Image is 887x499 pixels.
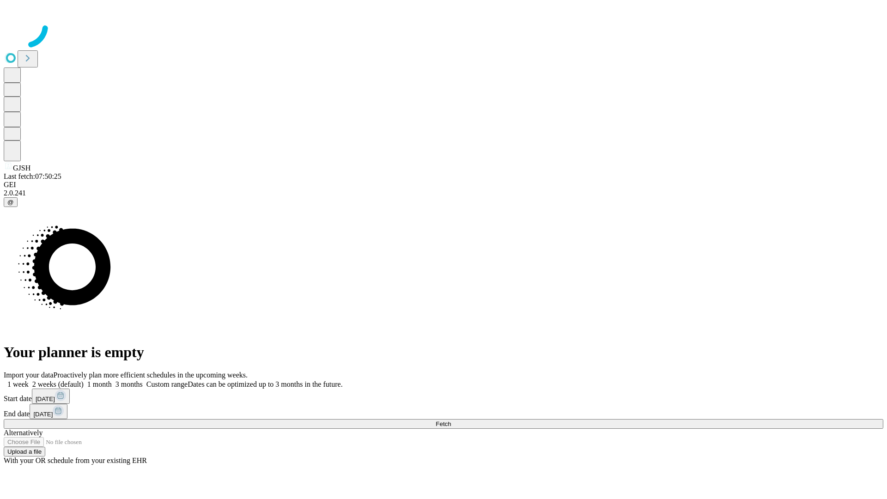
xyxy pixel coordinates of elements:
[4,197,18,207] button: @
[4,419,883,429] button: Fetch
[13,164,30,172] span: GJSH
[87,380,112,388] span: 1 month
[4,447,45,456] button: Upload a file
[33,411,53,418] span: [DATE]
[115,380,143,388] span: 3 months
[4,172,61,180] span: Last fetch: 07:50:25
[36,396,55,402] span: [DATE]
[436,420,451,427] span: Fetch
[54,371,248,379] span: Proactively plan more efficient schedules in the upcoming weeks.
[4,429,43,437] span: Alternatively
[146,380,188,388] span: Custom range
[32,389,70,404] button: [DATE]
[4,181,883,189] div: GEI
[4,456,147,464] span: With your OR schedule from your existing EHR
[30,404,67,419] button: [DATE]
[4,189,883,197] div: 2.0.241
[32,380,84,388] span: 2 weeks (default)
[4,344,883,361] h1: Your planner is empty
[7,380,29,388] span: 1 week
[7,199,14,206] span: @
[4,404,883,419] div: End date
[4,389,883,404] div: Start date
[188,380,342,388] span: Dates can be optimized up to 3 months in the future.
[4,371,54,379] span: Import your data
